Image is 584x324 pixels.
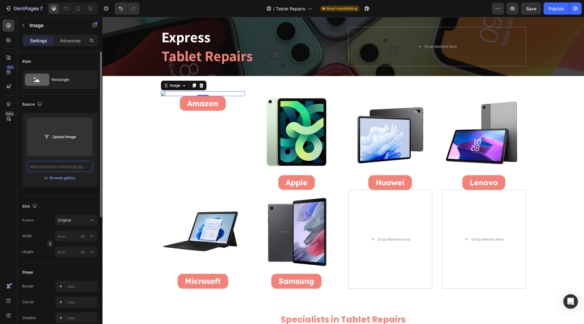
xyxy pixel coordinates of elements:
p: Lenovo [367,161,395,171]
p: Advanced [60,37,81,44]
button: px [88,232,95,240]
div: Image [66,66,79,71]
span: or [44,174,48,182]
img: gempages_497438306892514440-1ddc75ae-2240-4d18-a128-ef586ea7b4d8.png [152,173,236,257]
p: Amazon [85,82,116,92]
div: Drop element here [275,220,308,225]
div: Border [22,284,34,289]
div: Open Intercom Messenger [563,294,578,309]
button: Upload Image [39,131,81,142]
div: Browse gallery [50,175,75,181]
div: % [90,233,93,239]
a: Lenovo [360,158,403,173]
img: gempages_497438306892514440-70fe1630-ab7c-467f-bdfc-304b058f2a29.png [246,74,330,158]
div: px [81,249,85,255]
span: Save [526,6,536,11]
a: Samsung [169,257,219,272]
button: 7 [2,2,45,15]
p: Apple [183,161,205,171]
p: Huawei [273,161,302,171]
div: Source [22,100,43,109]
a: Huawei [266,158,309,173]
div: Add... [68,315,96,321]
input: https://example.com/image.jpg [27,161,93,172]
div: Undo/Redo [115,2,139,15]
div: Add... [68,284,96,289]
span: / [273,5,275,12]
div: Corner [22,299,34,305]
div: px [81,233,85,239]
div: Drop element here [322,27,354,32]
div: % [90,249,93,255]
span: Tablet Repairs [276,5,305,12]
p: Microsoft [82,259,118,269]
label: Width [22,233,32,239]
p: Settings [30,37,47,44]
p: 7 [40,5,43,12]
h2: Specialists in Tablet Repairs [58,297,423,309]
div: Beta [5,111,15,116]
button: Publish [544,2,569,15]
div: Shape [22,270,33,275]
button: px [88,248,95,256]
div: Drop element here [369,220,401,225]
div: Size [22,202,38,211]
label: Frame [22,218,33,223]
span: Need republishing [326,6,357,11]
div: Rectangle [52,73,89,87]
img: gempages_497438306892514440-c89cad6c-5992-4b19-a33d-5005a6832ec5.png [58,173,142,257]
div: 450 [6,65,15,70]
input: px% [55,246,98,257]
img: gempages_497438306892514440-cf4658b7-068b-41b8-aec2-a14beece1db0.png [152,74,236,158]
button: Browse gallery [49,175,76,181]
iframe: Design area [103,17,584,324]
button: % [79,248,87,256]
span: Original [58,218,71,223]
button: Original [55,215,98,226]
button: % [79,232,87,240]
a: Apple [176,158,212,173]
div: Style [22,59,31,64]
button: Save [521,2,541,15]
div: Publish [549,5,564,12]
a: Amazon [77,79,123,94]
div: Shadow [22,315,36,321]
img: Amazon_Tablets.png [58,74,142,79]
input: px% [55,231,98,242]
label: Height [22,249,33,255]
div: Add... [68,300,96,305]
p: Image [30,22,81,29]
p: Samsung [176,259,212,269]
a: Microsoft [75,257,126,272]
img: gempages_497438306892514440-6fc1c289-dd7a-4deb-b6a5-8f363cadae11.png [339,74,423,158]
